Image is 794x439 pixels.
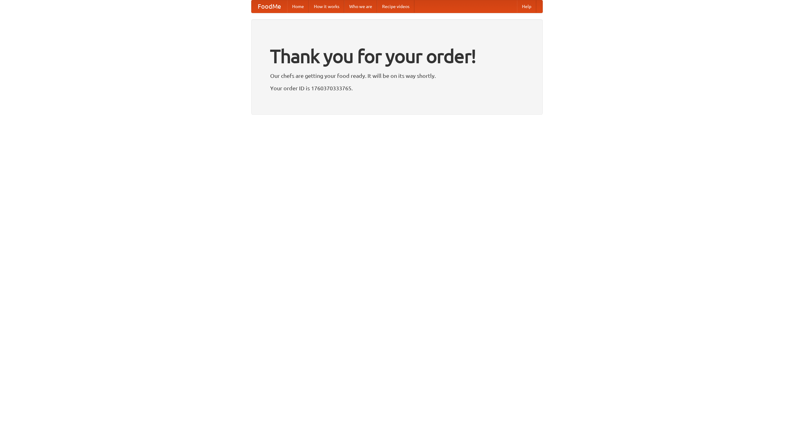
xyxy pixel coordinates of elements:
p: Your order ID is 1760370333765. [270,83,524,93]
a: Home [287,0,309,13]
h1: Thank you for your order! [270,41,524,71]
a: Help [517,0,536,13]
p: Our chefs are getting your food ready. It will be on its way shortly. [270,71,524,80]
a: FoodMe [252,0,287,13]
a: How it works [309,0,344,13]
a: Who we are [344,0,377,13]
a: Recipe videos [377,0,414,13]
